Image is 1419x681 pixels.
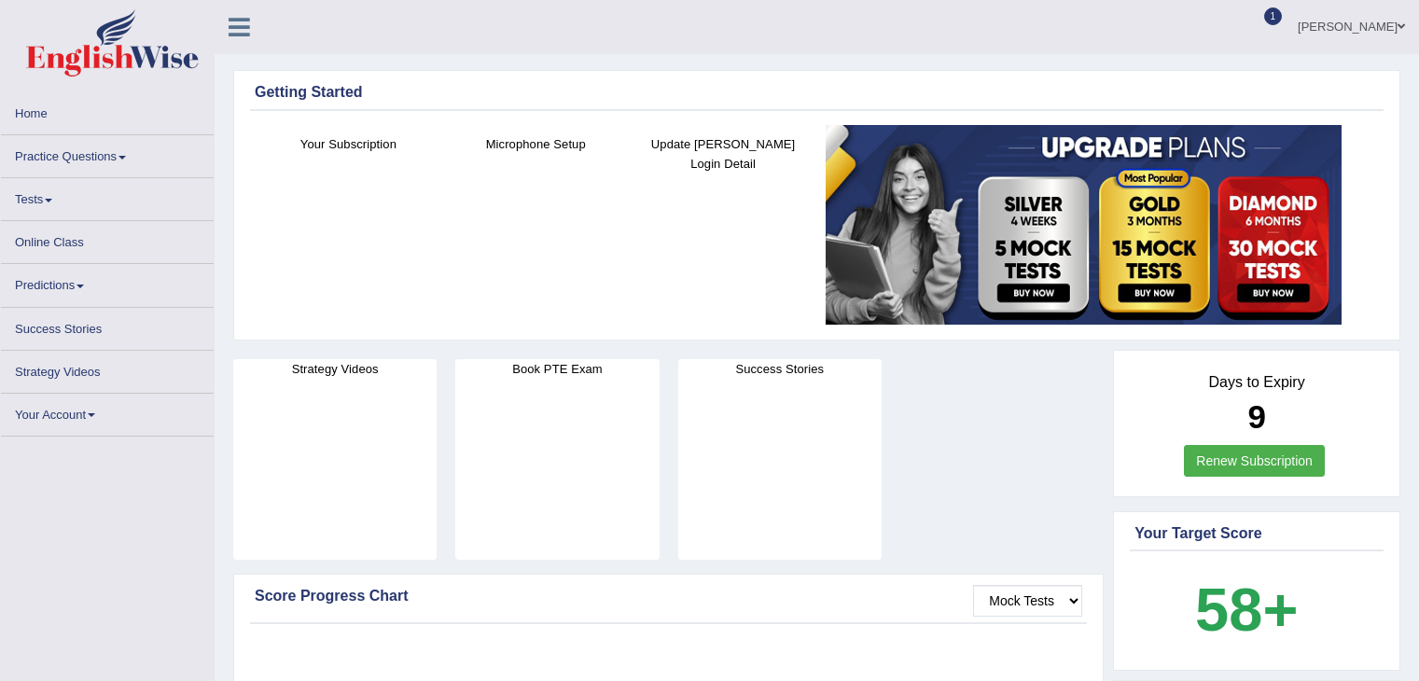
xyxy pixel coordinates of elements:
[678,359,882,379] h4: Success Stories
[255,585,1082,607] div: Score Progress Chart
[1,92,214,129] a: Home
[455,359,659,379] h4: Book PTE Exam
[255,81,1379,104] div: Getting Started
[1134,374,1379,391] h4: Days to Expiry
[1,135,214,172] a: Practice Questions
[1195,576,1298,644] b: 58+
[233,359,437,379] h4: Strategy Videos
[1,178,214,215] a: Tests
[452,134,620,154] h4: Microphone Setup
[1134,522,1379,545] div: Your Target Score
[826,125,1342,325] img: small5.jpg
[639,134,808,174] h4: Update [PERSON_NAME] Login Detail
[1247,398,1265,435] b: 9
[1,308,214,344] a: Success Stories
[1,394,214,430] a: Your Account
[1,264,214,300] a: Predictions
[264,134,433,154] h4: Your Subscription
[1184,445,1325,477] a: Renew Subscription
[1,351,214,387] a: Strategy Videos
[1,221,214,257] a: Online Class
[1264,7,1283,25] span: 1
